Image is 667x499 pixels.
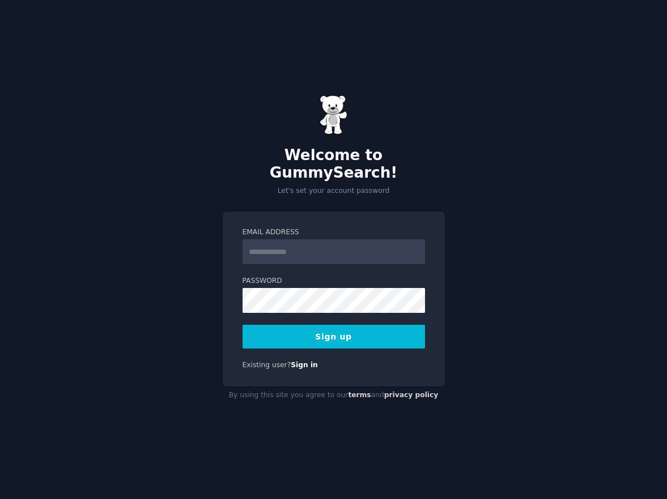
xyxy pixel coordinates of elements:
[348,391,371,399] a: terms
[384,391,439,399] a: privacy policy
[243,227,425,238] label: Email Address
[320,95,348,135] img: Gummy Bear
[291,361,318,369] a: Sign in
[243,361,291,369] span: Existing user?
[223,386,445,405] div: By using this site you agree to our and
[223,147,445,182] h2: Welcome to GummySearch!
[243,276,425,286] label: Password
[243,325,425,349] button: Sign up
[223,186,445,196] p: Let's set your account password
